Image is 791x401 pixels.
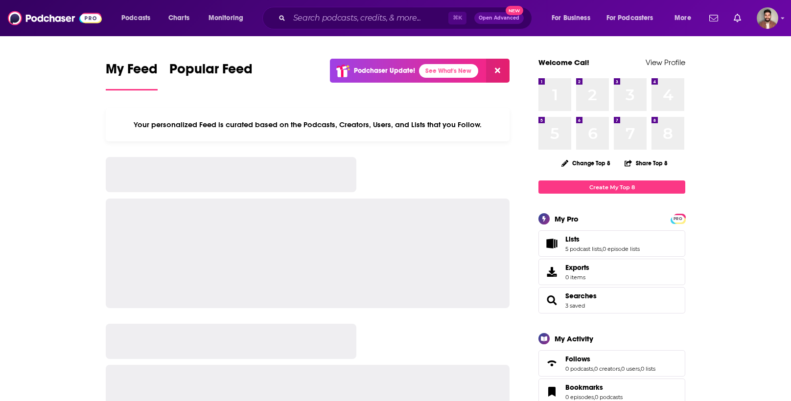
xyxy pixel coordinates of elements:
span: Logged in as calmonaghan [757,7,778,29]
span: , [602,245,603,252]
a: Show notifications dropdown [730,10,745,26]
span: Open Advanced [479,16,519,21]
span: Searches [538,287,685,313]
a: 0 episode lists [603,245,640,252]
button: open menu [545,10,603,26]
a: View Profile [646,58,685,67]
input: Search podcasts, credits, & more... [289,10,448,26]
span: , [620,365,621,372]
a: 0 podcasts [565,365,593,372]
a: 0 creators [594,365,620,372]
a: Follows [542,356,561,370]
span: 0 items [565,274,589,281]
span: , [640,365,641,372]
a: Bookmarks [565,383,623,392]
span: Exports [565,263,589,272]
a: Welcome Cal! [538,58,589,67]
div: My Pro [555,214,579,223]
span: Podcasts [121,11,150,25]
span: ⌘ K [448,12,466,24]
span: , [593,365,594,372]
div: Your personalized Feed is curated based on the Podcasts, Creators, Users, and Lists that you Follow. [106,108,510,141]
button: Change Top 8 [556,157,616,169]
a: 0 episodes [565,394,594,401]
a: PRO [672,215,684,222]
a: 0 lists [641,365,655,372]
div: My Activity [555,334,593,343]
span: Exports [542,265,561,279]
a: Create My Top 8 [538,180,685,194]
span: Follows [565,355,590,363]
button: open menu [600,10,668,26]
a: Lists [542,237,561,250]
span: Charts [168,11,189,25]
a: 0 users [621,365,640,372]
button: open menu [115,10,163,26]
a: Follows [565,355,655,363]
a: 0 podcasts [595,394,623,401]
span: , [594,394,595,401]
button: Share Top 8 [624,154,668,173]
span: For Business [552,11,590,25]
span: New [506,6,523,15]
a: Popular Feed [169,61,253,90]
a: Show notifications dropdown [705,10,722,26]
div: Search podcasts, credits, & more... [272,7,541,29]
button: open menu [668,10,703,26]
span: Monitoring [209,11,243,25]
p: Podchaser Update! [354,67,415,75]
a: Bookmarks [542,385,561,399]
button: Open AdvancedNew [474,12,524,24]
span: Lists [538,230,685,257]
a: 3 saved [565,302,585,309]
span: Popular Feed [169,61,253,83]
button: Show profile menu [757,7,778,29]
span: My Feed [106,61,158,83]
a: 5 podcast lists [565,245,602,252]
a: See What's New [419,64,478,78]
img: User Profile [757,7,778,29]
a: Exports [538,259,685,285]
a: My Feed [106,61,158,90]
a: Searches [542,293,561,307]
a: Lists [565,235,640,244]
span: Follows [538,350,685,377]
span: More [675,11,691,25]
a: Searches [565,291,597,300]
span: Bookmarks [565,383,603,392]
button: open menu [202,10,256,26]
span: PRO [672,215,684,223]
a: Charts [162,10,195,26]
span: For Podcasters [606,11,653,25]
span: Lists [565,235,580,244]
img: Podchaser - Follow, Share and Rate Podcasts [8,9,102,27]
